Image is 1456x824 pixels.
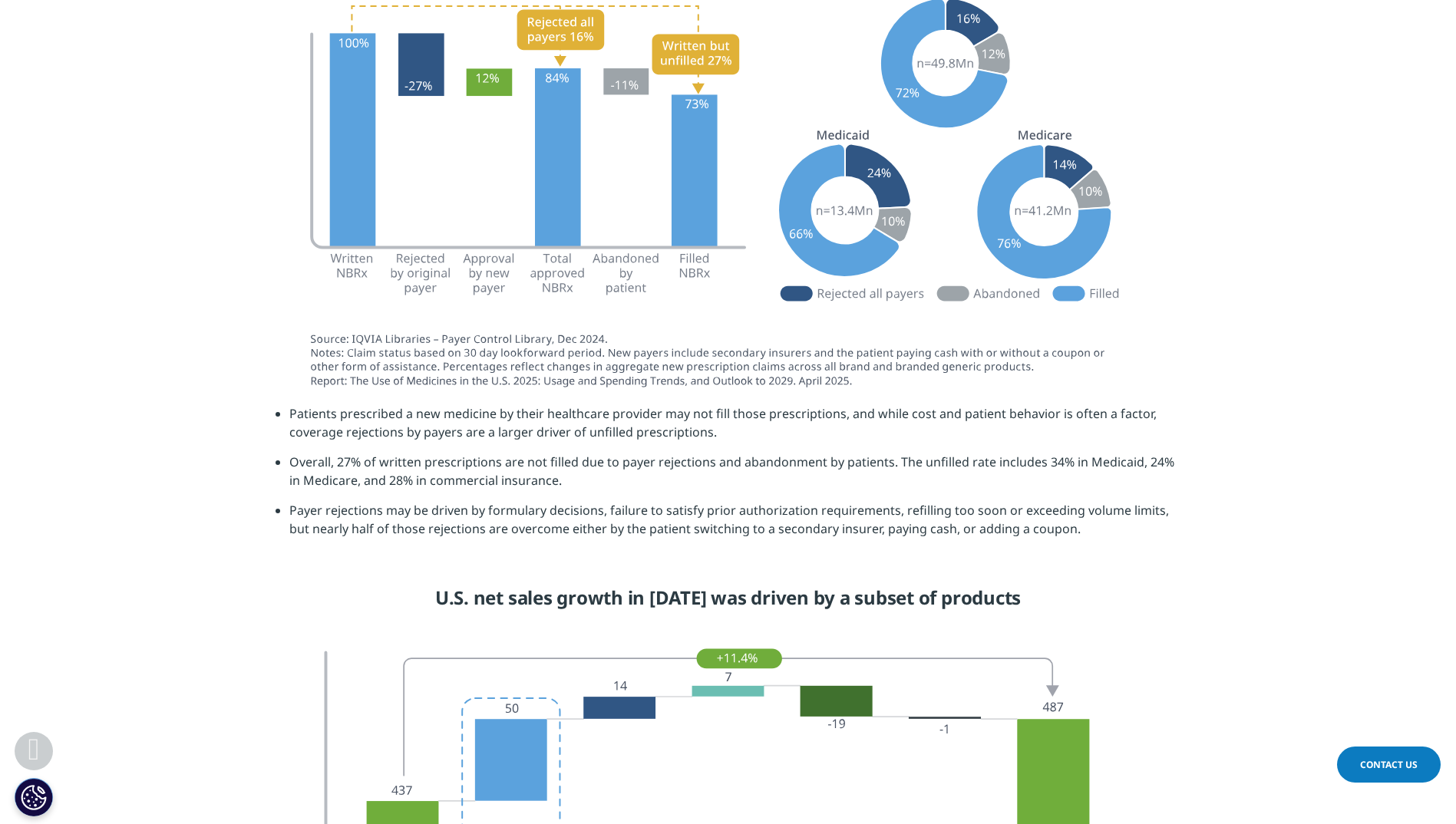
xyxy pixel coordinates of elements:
[1360,758,1418,771] span: Contact Us
[276,586,1181,621] h5: U.S. net sales growth in [DATE] was driven by a subset of products
[289,501,1181,549] li: Payer rejections may be driven by formulary decisions, failure to satisfy prior authorization req...
[289,404,1181,453] li: Patients prescribed a new medicine by their healthcare provider may not fill those prescriptions,...
[1337,747,1441,783] a: Contact Us
[289,453,1181,501] li: Overall, 27% of written prescriptions are not filled due to payer rejections and abandonment by p...
[15,778,53,816] button: Cookies Settings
